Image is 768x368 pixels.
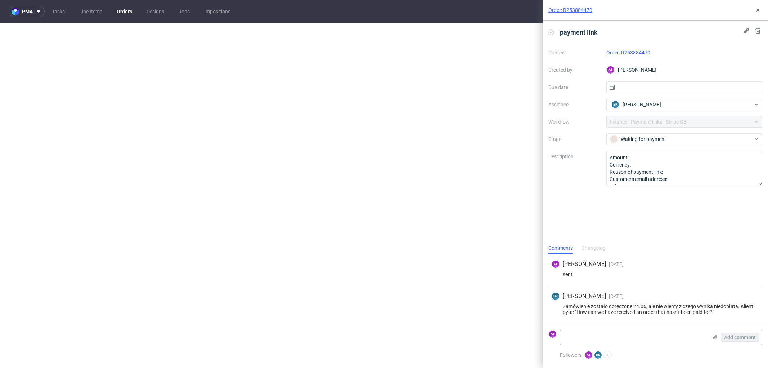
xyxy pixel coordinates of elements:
span: pma [22,9,33,14]
img: logo [12,8,22,16]
span: [PERSON_NAME] [623,101,661,108]
span: payment link [557,26,600,38]
label: Workflow [548,118,601,126]
a: Orders [112,6,136,17]
figcaption: BK [594,351,602,359]
a: Jobs [174,6,194,17]
div: sent [551,271,759,277]
div: Changelog [581,243,606,254]
div: Zamówienie zostało doręczone 24.06, ale nie wiemy z czego wynika niedopłata. Klient pyta: "How ca... [551,303,759,315]
a: Order: R253884470 [606,50,650,56]
span: [DATE] [609,293,624,299]
figcaption: AŁ [549,331,556,338]
label: Created by [548,66,601,74]
a: Impositions [200,6,235,17]
span: Followers [560,352,581,358]
div: Waiting for payment [610,135,753,143]
label: Due date [548,83,601,92]
figcaption: BK [552,293,559,300]
span: [DATE] [609,261,624,267]
label: Assignee [548,100,601,109]
label: Stage [548,135,601,143]
label: Description [548,152,601,184]
a: Line Items [75,6,107,17]
div: [PERSON_NAME] [606,64,763,76]
a: Designs [142,6,169,17]
textarea: Amount: Currency: Reason of payment link: Customers email address: Other: [606,151,763,185]
figcaption: AŁ [585,351,592,359]
span: [PERSON_NAME] [563,260,606,268]
figcaption: BK [612,101,619,108]
label: Context [548,48,601,57]
div: Comments [548,243,573,254]
a: Order: R253884470 [548,6,592,14]
figcaption: AŁ [607,66,614,74]
button: pma [9,6,45,17]
a: Tasks [48,6,69,17]
button: + [603,351,612,359]
figcaption: AŁ [552,261,559,268]
span: [PERSON_NAME] [563,292,606,300]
